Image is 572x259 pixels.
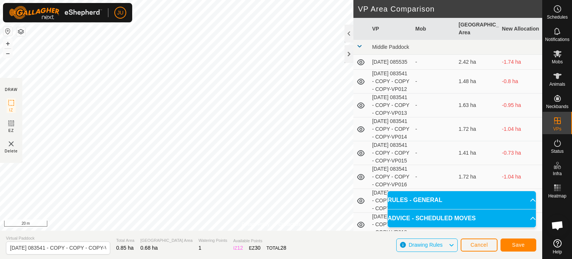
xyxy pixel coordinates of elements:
[369,141,412,165] td: [DATE] 083541 - COPY - COPY - COPY-VP015
[412,18,455,40] th: Mob
[549,82,565,86] span: Animals
[456,165,499,189] td: 1.72 ha
[372,44,409,50] span: Middle Paddock
[242,221,270,228] a: Privacy Policy
[140,237,193,244] span: [GEOGRAPHIC_DATA] Area
[237,245,243,251] span: 12
[369,117,412,141] td: [DATE] 083541 - COPY - COPY - COPY-VP014
[388,196,442,205] span: RULES - GENERAL
[116,245,134,251] span: 0.85 ha
[369,94,412,117] td: [DATE] 083541 - COPY - COPY - COPY-VP013
[456,189,499,213] td: 1.85 ha
[3,39,12,48] button: +
[369,18,412,40] th: VP
[500,239,536,252] button: Save
[369,165,412,189] td: [DATE] 083541 - COPY - COPY - COPY-VP016
[499,55,542,70] td: -1.74 ha
[388,209,536,227] p-accordion-header: ADVICE - SCHEDULED MOVES
[409,242,442,248] span: Drawing Rules
[198,245,201,251] span: 1
[117,9,123,17] span: JU
[415,173,452,181] div: -
[369,55,412,70] td: [DATE] 085535
[249,244,261,252] div: EZ
[456,55,499,70] td: 2.42 ha
[7,139,16,148] img: VP
[499,141,542,165] td: -0.73 ha
[388,191,536,209] p-accordion-header: RULES - GENERAL
[546,104,568,109] span: Neckbands
[9,6,102,19] img: Gallagher Logo
[140,245,158,251] span: 0.68 ha
[499,70,542,94] td: -0.8 ha
[9,128,14,133] span: EZ
[546,214,569,237] div: Open chat
[499,117,542,141] td: -1.04 ha
[388,214,476,223] span: ADVICE - SCHEDULED MOVES
[3,27,12,36] button: Reset Map
[545,37,569,42] span: Notifications
[369,189,412,213] td: [DATE] 083541 - COPY - COPY - COPY-VP017
[358,4,542,13] h2: VP Area Comparison
[499,189,542,213] td: -1.17 ha
[6,235,110,241] span: Virtual Paddock
[415,101,452,109] div: -
[255,245,261,251] span: 30
[543,236,572,257] a: Help
[415,58,452,66] div: -
[551,149,563,154] span: Status
[499,94,542,117] td: -0.95 ha
[553,127,561,131] span: VPs
[548,194,566,198] span: Heatmap
[461,239,498,252] button: Cancel
[415,125,452,133] div: -
[16,27,25,36] button: Map Layers
[233,238,286,244] span: Available Points
[5,87,18,92] div: DRAW
[267,244,286,252] div: TOTAL
[116,237,134,244] span: Total Area
[415,149,452,157] div: -
[198,237,227,244] span: Watering Points
[512,242,525,248] span: Save
[369,70,412,94] td: [DATE] 083541 - COPY - COPY - COPY-VP012
[9,107,13,113] span: IZ
[280,245,286,251] span: 28
[499,18,542,40] th: New Allocation
[279,221,301,228] a: Contact Us
[233,244,243,252] div: IZ
[470,242,488,248] span: Cancel
[553,250,562,254] span: Help
[456,70,499,94] td: 1.48 ha
[5,148,18,154] span: Delete
[456,117,499,141] td: 1.72 ha
[547,15,568,19] span: Schedules
[552,60,563,64] span: Mobs
[456,18,499,40] th: [GEOGRAPHIC_DATA] Area
[415,78,452,85] div: -
[499,165,542,189] td: -1.04 ha
[369,213,412,237] td: [DATE] 083541 - COPY - COPY - COPY-VP018
[456,141,499,165] td: 1.41 ha
[456,94,499,117] td: 1.63 ha
[3,49,12,58] button: –
[553,171,562,176] span: Infra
